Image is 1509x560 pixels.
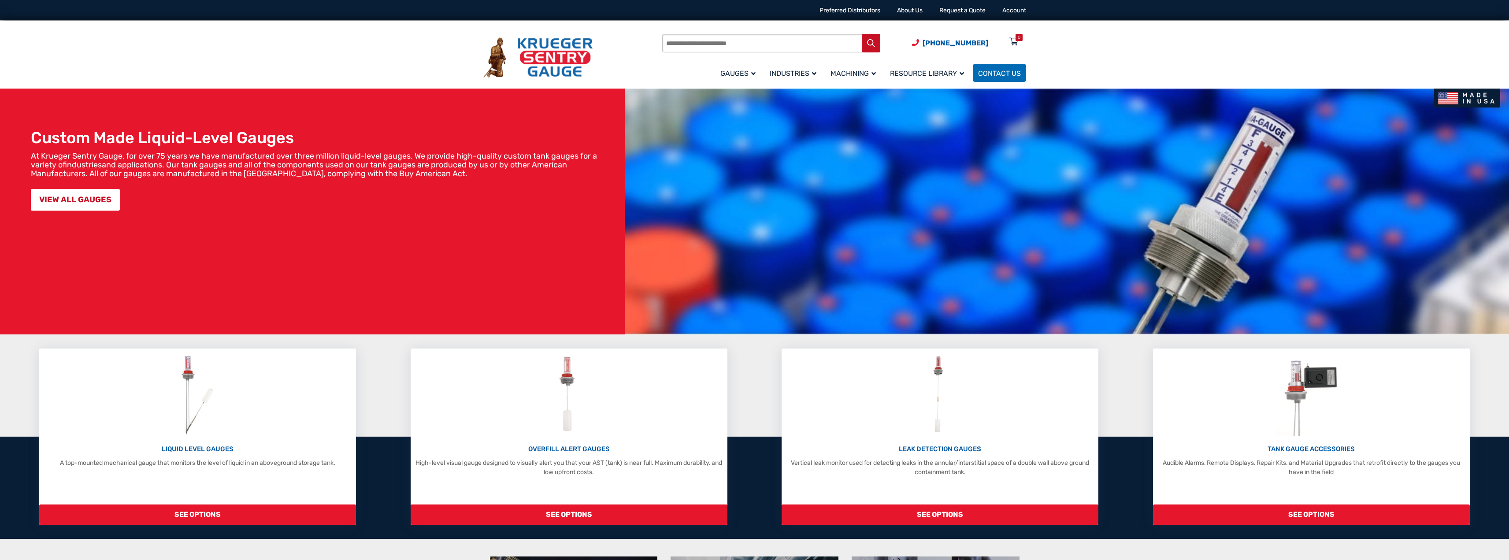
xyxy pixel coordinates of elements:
[720,69,756,78] span: Gauges
[483,37,593,78] img: Krueger Sentry Gauge
[31,189,120,211] a: VIEW ALL GAUGES
[1153,504,1470,525] span: SEE OPTIONS
[770,69,816,78] span: Industries
[715,63,764,83] a: Gauges
[973,64,1026,82] a: Contact Us
[39,504,356,525] span: SEE OPTIONS
[415,444,723,454] p: OVERFILL ALERT GAUGES
[1002,7,1026,14] a: Account
[786,444,1094,454] p: LEAK DETECTION GAUGES
[923,39,988,47] span: [PHONE_NUMBER]
[912,37,988,48] a: Phone Number (920) 434-8860
[625,89,1509,334] img: bg_hero_bannerksentry
[786,458,1094,477] p: Vertical leak monitor used for detecting leaks in the annular/interstitial space of a double wall...
[39,349,356,525] a: Liquid Level Gauges LIQUID LEVEL GAUGES A top-mounted mechanical gauge that monitors the level of...
[782,504,1098,525] span: SEE OPTIONS
[44,444,352,454] p: LIQUID LEVEL GAUGES
[890,69,964,78] span: Resource Library
[978,69,1021,78] span: Contact Us
[411,504,727,525] span: SEE OPTIONS
[31,128,620,147] h1: Custom Made Liquid-Level Gauges
[1276,353,1347,437] img: Tank Gauge Accessories
[549,353,589,437] img: Overfill Alert Gauges
[44,458,352,467] p: A top-mounted mechanical gauge that monitors the level of liquid in an aboveground storage tank.
[1157,444,1465,454] p: TANK GAUGE ACCESSORIES
[819,7,880,14] a: Preferred Distributors
[1153,349,1470,525] a: Tank Gauge Accessories TANK GAUGE ACCESSORIES Audible Alarms, Remote Displays, Repair Kits, and M...
[782,349,1098,525] a: Leak Detection Gauges LEAK DETECTION GAUGES Vertical leak monitor used for detecting leaks in the...
[1157,458,1465,477] p: Audible Alarms, Remote Displays, Repair Kits, and Material Upgrades that retrofit directly to the...
[415,458,723,477] p: High-level visual gauge designed to visually alert you that your AST (tank) is near full. Maximum...
[923,353,957,437] img: Leak Detection Gauges
[31,152,620,178] p: At Krueger Sentry Gauge, for over 75 years we have manufactured over three million liquid-level g...
[764,63,825,83] a: Industries
[67,160,102,170] a: industries
[885,63,973,83] a: Resource Library
[897,7,923,14] a: About Us
[831,69,876,78] span: Machining
[939,7,986,14] a: Request a Quote
[1018,34,1020,41] div: 0
[1434,89,1500,108] img: Made In USA
[411,349,727,525] a: Overfill Alert Gauges OVERFILL ALERT GAUGES High-level visual gauge designed to visually alert yo...
[825,63,885,83] a: Machining
[174,353,221,437] img: Liquid Level Gauges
